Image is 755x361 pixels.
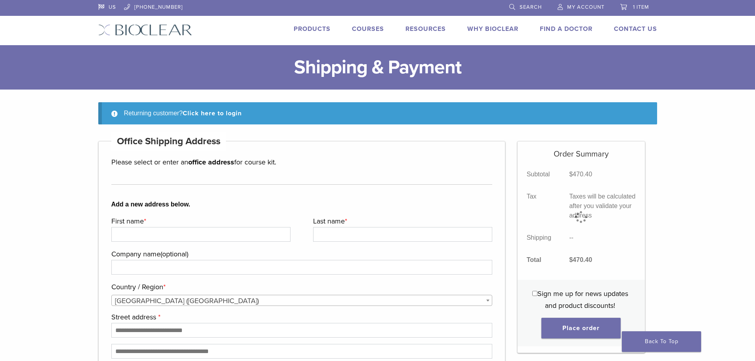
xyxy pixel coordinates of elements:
span: Search [520,4,542,10]
label: Company name [111,248,491,260]
span: United States (US) [112,295,492,306]
a: Courses [352,25,384,33]
span: (optional) [161,250,188,258]
a: Why Bioclear [467,25,518,33]
input: Sign me up for news updates and product discounts! [532,291,537,296]
b: Add a new address below. [111,200,493,209]
a: Products [294,25,331,33]
img: Bioclear [98,24,192,36]
span: My Account [567,4,604,10]
button: Place order [541,318,621,338]
label: Country / Region [111,281,491,293]
label: First name [111,215,289,227]
span: Country / Region [111,295,493,306]
strong: office address [188,158,234,166]
a: Click here to login [183,109,242,117]
a: Contact Us [614,25,657,33]
span: 1 item [633,4,649,10]
label: Last name [313,215,490,227]
h4: Office Shipping Address [111,132,226,151]
p: Please select or enter an for course kit. [111,156,493,168]
h5: Order Summary [518,141,645,159]
a: Back To Top [622,331,701,352]
span: Sign me up for news updates and product discounts! [537,289,628,310]
div: Returning customer? [98,102,657,124]
a: Resources [405,25,446,33]
label: Street address [111,311,491,323]
a: Find A Doctor [540,25,593,33]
